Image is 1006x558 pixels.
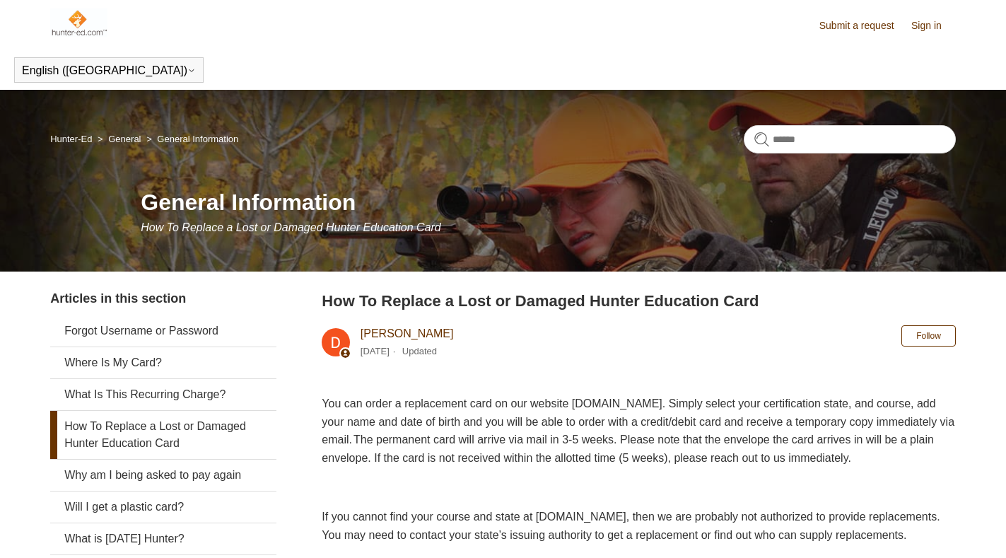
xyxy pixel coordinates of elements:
[322,511,940,541] span: If you cannot find your course and state at [DOMAIN_NAME], then we are probably not authorized to...
[322,397,954,464] span: You can order a replacement card on our website [DOMAIN_NAME]. Simply select your certification s...
[911,18,956,33] a: Sign in
[50,411,276,459] a: How To Replace a Lost or Damaged Hunter Education Card
[144,134,238,144] li: General Information
[50,379,276,410] a: What Is This Recurring Charge?
[50,134,92,144] a: Hunter-Ed
[50,492,276,523] a: Will I get a plastic card?
[50,8,107,37] img: Hunter-Ed Help Center home page
[322,289,955,313] h2: How To Replace a Lost or Damaged Hunter Education Card
[361,327,454,339] a: [PERSON_NAME]
[402,346,437,356] li: Updated
[157,134,238,144] a: General Information
[95,134,144,144] li: General
[50,134,95,144] li: Hunter-Ed
[361,346,390,356] time: 03/04/2024, 10:49
[50,291,186,306] span: Articles in this section
[141,221,441,233] span: How To Replace a Lost or Damaged Hunter Education Card
[915,511,996,547] div: Chat Support
[50,347,276,378] a: Where Is My Card?
[108,134,141,144] a: General
[141,185,956,219] h1: General Information
[22,64,196,77] button: English ([GEOGRAPHIC_DATA])
[901,325,956,347] button: Follow Article
[50,523,276,554] a: What is [DATE] Hunter?
[744,125,956,153] input: Search
[819,18,908,33] a: Submit a request
[50,315,276,347] a: Forgot Username or Password
[50,460,276,491] a: Why am I being asked to pay again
